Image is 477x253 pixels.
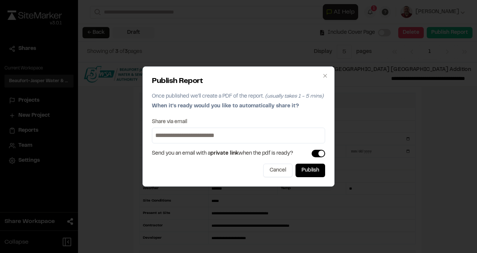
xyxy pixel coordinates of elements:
[152,92,325,101] p: Once published we'll create a PDF of the report.
[210,151,238,156] span: private link
[265,94,324,99] span: (usually takes 1 - 5 mins)
[295,164,325,177] button: Publish
[152,76,325,87] h2: Publish Report
[152,149,293,158] span: Send you an email with a when the pdf is ready?
[152,104,299,108] span: When it's ready would you like to automatically share it?
[263,164,292,177] button: Cancel
[152,119,187,125] label: Share via email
